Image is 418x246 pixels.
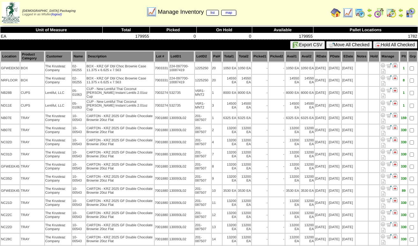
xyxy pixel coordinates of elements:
td: 10-00543 [72,137,85,148]
td: CARTON - KRZ 2025 GF Double Chocolate Brownie 20oz Flat [86,124,154,136]
th: Location [1,51,20,62]
img: Move [386,161,392,166]
td: 201-087507 [195,173,211,184]
td: 8 [212,161,222,172]
td: [DATE] [328,149,341,160]
td: - [252,124,268,136]
td: 14550 EA [237,75,251,86]
td: [DATE] [315,63,328,74]
img: hold.gif [376,42,381,48]
td: 130093L02 [169,124,194,136]
td: EA [0,33,103,40]
img: Manage Hold [392,210,398,215]
td: 6325 EA [300,112,314,124]
td: - [252,75,268,86]
td: - [268,149,284,160]
td: 20 [212,63,222,74]
td: [DATE] [328,100,341,112]
td: 130093L02 [169,112,194,124]
img: calendarprod.gif [355,8,365,18]
span: Manage Inventory [158,9,236,15]
td: [DATE] [328,63,341,74]
td: - [252,112,268,124]
td: [DATE] [315,149,328,160]
td: 8000 EA [285,87,299,99]
th: RDate [315,51,328,62]
img: Adjust [380,234,385,239]
td: 13200 EA [300,149,314,160]
img: arrowleft.gif [398,8,403,13]
td: - [252,173,268,184]
img: Adjust [380,222,385,227]
td: [DATE] [315,75,328,86]
td: 13200 EA [285,124,299,136]
button: Export CSV [290,41,325,49]
th: Plt [400,51,407,62]
td: 3 [212,100,222,112]
td: - [252,161,268,172]
div: 1 [400,66,407,70]
td: CARTON - KRZ 2025 GF Double Chocolate Brownie 20oz Flat [86,149,154,160]
img: excel.gif [293,42,299,48]
td: [DATE] [328,75,341,86]
td: 6325 EA [237,112,251,124]
img: Manage Hold [392,75,398,80]
td: The Krusteaz Company [45,137,71,148]
td: 10-00543 [72,112,85,124]
td: CARTON - KRZ 2025 GF Double Chocolate Brownie 20oz Flat [86,137,154,148]
td: 13200 EA [223,161,237,172]
td: 1225250 [195,63,211,74]
th: LotID2 [195,51,211,62]
td: [DATE] [328,124,341,136]
td: BOX - KRZ GF Dbl Choc Brownie Case 11.375 x 6.625 x 7.563 [86,75,154,86]
img: Move [386,234,392,239]
img: Adjust [380,173,385,178]
td: 1050 EA [300,63,314,74]
td: 13200 EA [285,173,299,184]
img: cart.gif [329,42,334,48]
td: 201-087507 [195,137,211,148]
img: Manage Hold [392,173,398,178]
td: 8000 EA [223,87,237,99]
div: 330 [400,165,407,168]
span: Logged in as Mfuller [22,9,76,16]
img: Manage Hold [392,87,398,93]
td: 05-01063 [72,100,85,112]
td: 10-00543 [72,149,85,160]
td: 7001880 [155,112,169,124]
td: The Krusteaz Company [45,112,71,124]
td: - [252,137,268,148]
td: BOX - KRZ GF Dbl Choc Brownie Case 11.375 x 6.625 x 7.563 [86,63,154,74]
td: - [252,63,268,74]
img: arrowright.gif [398,13,403,18]
th: Total1 [223,51,237,62]
td: 13200 EA [285,137,299,148]
i: Note [381,143,385,148]
th: Description [86,51,154,62]
img: line_graph.gif [146,7,157,17]
img: Manage Hold [392,161,398,166]
td: [DATE] [328,137,341,148]
img: calendarblend.gif [374,8,384,18]
img: Manage Hold [392,125,398,130]
td: NC01D [1,149,20,160]
td: - [268,100,284,112]
td: 7003274 [155,100,169,112]
img: Manage Hold [392,222,398,227]
img: arrowleft.gif [367,8,372,13]
td: 10-00543 [72,124,85,136]
th: Picked2 [268,51,284,62]
img: Move [386,198,392,203]
a: map [221,10,236,16]
td: 9 [212,173,222,184]
td: 8000 EA [237,87,251,99]
td: 7003274 [155,87,169,99]
td: TRAY [20,137,44,148]
th: Customer [45,51,71,62]
td: 1225250 [195,75,211,86]
td: 14500 EA [285,100,299,112]
td: [DATE] [315,124,328,136]
td: 13200 EA [223,137,237,148]
td: The Krusteaz Company [45,149,71,160]
td: The Krusteaz Company [45,75,71,86]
